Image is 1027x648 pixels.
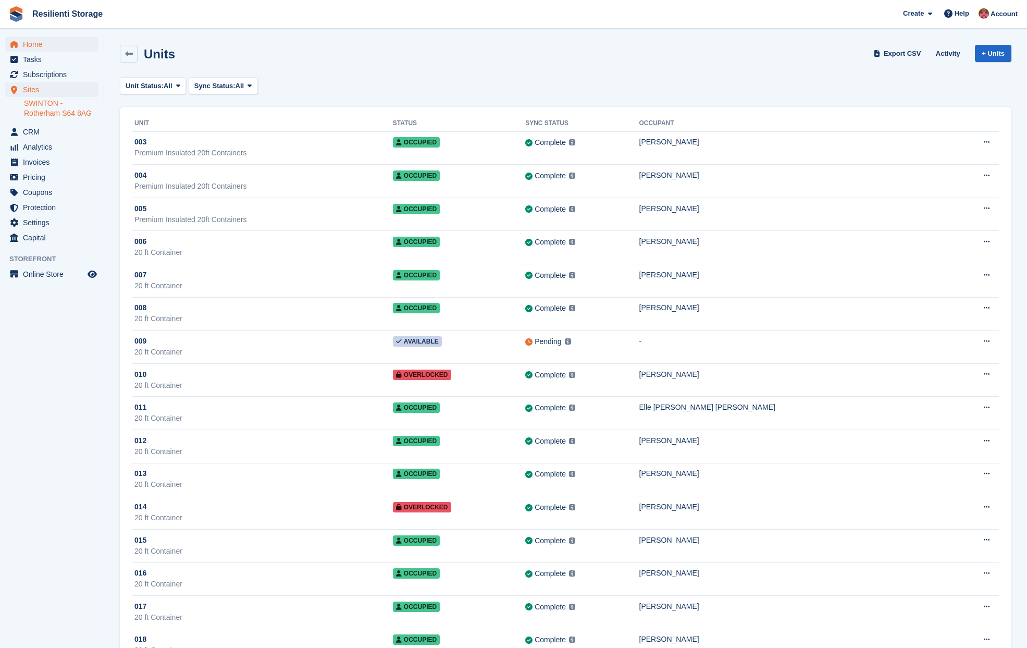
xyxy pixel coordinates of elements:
[134,612,393,623] div: 20 ft Container
[134,148,393,158] div: Premium Insulated 20ft Containers
[134,280,393,291] div: 20 ft Container
[393,237,440,247] span: Occupied
[134,137,146,148] span: 003
[393,568,440,579] span: Occupied
[23,155,85,169] span: Invoices
[134,170,146,181] span: 004
[9,254,104,264] span: Storefront
[639,601,949,612] div: [PERSON_NAME]
[525,115,639,132] th: Sync Status
[639,115,949,132] th: Occupant
[393,436,440,446] span: Occupied
[535,568,566,579] div: Complete
[5,185,98,200] a: menu
[5,200,98,215] a: menu
[134,347,393,358] div: 20 ft Container
[5,125,98,139] a: menu
[5,140,98,154] a: menu
[5,67,98,82] a: menu
[393,336,442,347] span: Available
[535,436,566,447] div: Complete
[535,137,566,148] div: Complete
[393,303,440,313] span: Occupied
[535,237,566,248] div: Complete
[569,570,575,577] img: icon-info-grey-7440780725fd019a000dd9b08b2336e03edf1995a4989e88bcd33f0948082b44.svg
[144,47,175,61] h2: Units
[134,413,393,424] div: 20 ft Container
[535,170,566,181] div: Complete
[569,239,575,245] img: icon-info-grey-7440780725fd019a000dd9b08b2336e03edf1995a4989e88bcd33f0948082b44.svg
[5,155,98,169] a: menu
[134,579,393,590] div: 20 ft Container
[569,173,575,179] img: icon-info-grey-7440780725fd019a000dd9b08b2336e03edf1995a4989e88bcd33f0948082b44.svg
[535,370,566,381] div: Complete
[535,336,561,347] div: Pending
[975,45,1011,62] a: + Units
[23,230,85,245] span: Capital
[872,45,925,62] a: Export CSV
[393,502,451,512] span: Overlocked
[955,8,969,19] span: Help
[569,438,575,444] img: icon-info-grey-7440780725fd019a000dd9b08b2336e03edf1995a4989e88bcd33f0948082b44.svg
[194,81,236,91] span: Sync Status:
[979,8,989,19] img: Kerrie Whiteley
[24,99,98,118] a: SWINTON - Rotherham S64 8AG
[5,230,98,245] a: menu
[569,272,575,278] img: icon-info-grey-7440780725fd019a000dd9b08b2336e03edf1995a4989e88bcd33f0948082b44.svg
[393,469,440,479] span: Occupied
[393,170,440,181] span: Occupied
[393,402,440,413] span: Occupied
[236,81,244,91] span: All
[5,82,98,97] a: menu
[134,203,146,214] span: 005
[639,137,949,148] div: [PERSON_NAME]
[134,601,146,612] span: 017
[134,247,393,258] div: 20 ft Container
[639,468,949,479] div: [PERSON_NAME]
[569,637,575,643] img: icon-info-grey-7440780725fd019a000dd9b08b2336e03edf1995a4989e88bcd33f0948082b44.svg
[23,200,85,215] span: Protection
[5,267,98,282] a: menu
[535,303,566,314] div: Complete
[535,270,566,281] div: Complete
[134,302,146,313] span: 008
[639,203,949,214] div: [PERSON_NAME]
[535,634,566,645] div: Complete
[535,469,566,480] div: Complete
[393,204,440,214] span: Occupied
[535,502,566,513] div: Complete
[884,48,921,59] span: Export CSV
[5,170,98,185] a: menu
[134,535,146,546] span: 015
[393,270,440,280] span: Occupied
[134,369,146,380] span: 010
[5,37,98,52] a: menu
[569,504,575,510] img: icon-info-grey-7440780725fd019a000dd9b08b2336e03edf1995a4989e88bcd33f0948082b44.svg
[639,302,949,313] div: [PERSON_NAME]
[639,402,949,413] div: Elle [PERSON_NAME] [PERSON_NAME]
[569,471,575,477] img: icon-info-grey-7440780725fd019a000dd9b08b2336e03edf1995a4989e88bcd33f0948082b44.svg
[23,170,85,185] span: Pricing
[189,77,258,94] button: Sync Status: All
[23,185,85,200] span: Coupons
[134,380,393,391] div: 20 ft Container
[903,8,924,19] span: Create
[132,115,393,132] th: Unit
[393,370,451,380] span: Overlocked
[23,52,85,67] span: Tasks
[134,181,393,192] div: Premium Insulated 20ft Containers
[639,170,949,181] div: [PERSON_NAME]
[569,206,575,212] img: icon-info-grey-7440780725fd019a000dd9b08b2336e03edf1995a4989e88bcd33f0948082b44.svg
[393,535,440,546] span: Occupied
[639,535,949,546] div: [PERSON_NAME]
[134,313,393,324] div: 20 ft Container
[535,204,566,215] div: Complete
[5,215,98,230] a: menu
[134,270,146,280] span: 007
[639,502,949,512] div: [PERSON_NAME]
[393,115,525,132] th: Status
[639,634,949,645] div: [PERSON_NAME]
[23,267,85,282] span: Online Store
[134,502,146,512] span: 014
[393,634,440,645] span: Occupied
